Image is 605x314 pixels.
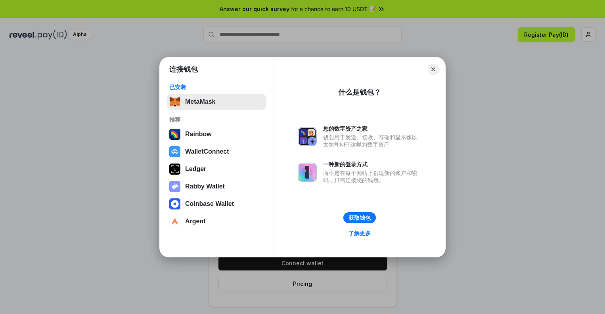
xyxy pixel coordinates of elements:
button: Rainbow [167,126,266,142]
div: WalletConnect [185,148,229,155]
div: 一种新的登录方式 [323,161,421,168]
button: Coinbase Wallet [167,196,266,212]
img: svg+xml,%3Csvg%20xmlns%3D%22http%3A%2F%2Fwww.w3.org%2F2000%2Fsvg%22%20fill%3D%22none%22%20viewBox... [169,181,180,192]
button: Argent [167,213,266,229]
img: svg+xml,%3Csvg%20xmlns%3D%22http%3A%2F%2Fwww.w3.org%2F2000%2Fsvg%22%20fill%3D%22none%22%20viewBox... [298,127,317,146]
div: Ledger [185,166,206,173]
div: Argent [185,218,206,225]
button: 获取钱包 [343,212,376,223]
button: MetaMask [167,94,266,110]
div: 已安装 [169,84,264,91]
img: svg+xml,%3Csvg%20width%3D%22120%22%20height%3D%22120%22%20viewBox%3D%220%200%20120%20120%22%20fil... [169,129,180,140]
img: svg+xml,%3Csvg%20width%3D%2228%22%20height%3D%2228%22%20viewBox%3D%220%200%2028%2028%22%20fill%3D... [169,146,180,157]
div: 推荐 [169,116,264,123]
div: 获取钱包 [348,214,371,221]
img: svg+xml,%3Csvg%20width%3D%2228%22%20height%3D%2228%22%20viewBox%3D%220%200%2028%2028%22%20fill%3D... [169,216,180,227]
img: svg+xml,%3Csvg%20xmlns%3D%22http%3A%2F%2Fwww.w3.org%2F2000%2Fsvg%22%20width%3D%2228%22%20height%3... [169,164,180,175]
button: WalletConnect [167,144,266,160]
button: Close [428,64,439,75]
a: 了解更多 [344,228,375,238]
h1: 连接钱包 [169,65,198,74]
div: 而不是在每个网站上创建新的账户和密码，只需连接您的钱包。 [323,169,421,184]
div: 您的数字资产之家 [323,125,421,132]
div: Rainbow [185,131,212,138]
div: Rabby Wallet [185,183,225,190]
div: Coinbase Wallet [185,200,234,207]
div: MetaMask [185,98,215,105]
img: svg+xml,%3Csvg%20xmlns%3D%22http%3A%2F%2Fwww.w3.org%2F2000%2Fsvg%22%20fill%3D%22none%22%20viewBox... [298,163,317,182]
div: 钱包用于发送、接收、存储和显示像以太坊和NFT这样的数字资产。 [323,134,421,148]
div: 了解更多 [348,230,371,237]
div: 什么是钱包？ [338,88,381,97]
img: svg+xml,%3Csvg%20width%3D%2228%22%20height%3D%2228%22%20viewBox%3D%220%200%2028%2028%22%20fill%3D... [169,198,180,209]
img: svg+xml,%3Csvg%20fill%3D%22none%22%20height%3D%2233%22%20viewBox%3D%220%200%2035%2033%22%20width%... [169,96,180,107]
button: Ledger [167,161,266,177]
button: Rabby Wallet [167,179,266,194]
